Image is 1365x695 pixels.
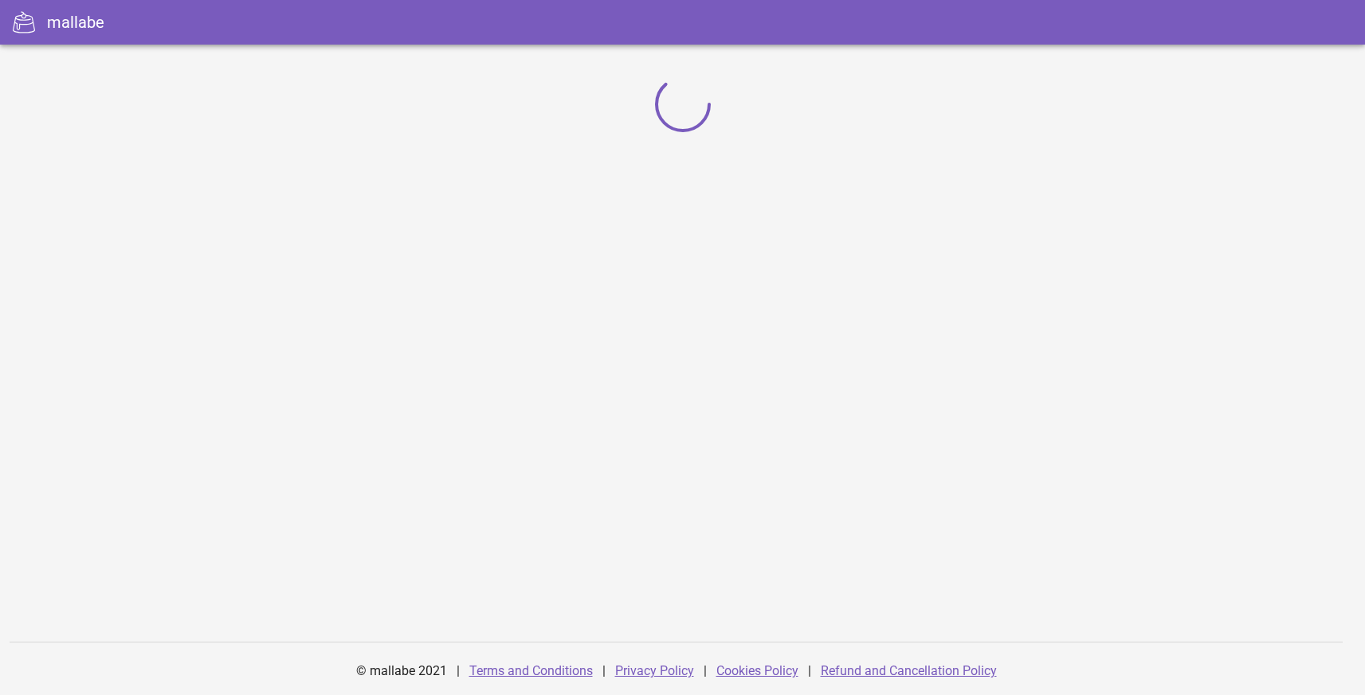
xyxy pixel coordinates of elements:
div: | [704,652,707,690]
a: Terms and Conditions [469,663,593,678]
div: | [808,652,811,690]
a: Privacy Policy [615,663,694,678]
div: | [457,652,460,690]
div: mallabe [47,10,104,34]
a: Refund and Cancellation Policy [821,663,997,678]
div: © mallabe 2021 [347,652,457,690]
a: Cookies Policy [716,663,798,678]
div: | [602,652,606,690]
